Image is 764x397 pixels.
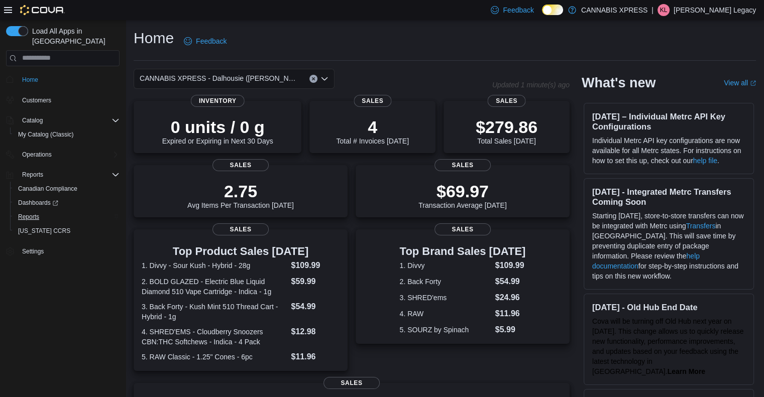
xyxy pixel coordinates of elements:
[14,225,120,237] span: Washington CCRS
[140,72,299,84] span: CANNABIS XPRESS - Dalhousie ([PERSON_NAME][GEOGRAPHIC_DATA])
[320,75,329,83] button: Open list of options
[592,187,745,207] h3: [DATE] - Integrated Metrc Transfers Coming Soon
[2,113,124,127] button: Catalog
[142,352,287,362] dt: 5. RAW Classic - 1.25" Cones - 6pc
[2,93,124,107] button: Customers
[22,151,52,159] span: Operations
[495,276,526,288] dd: $54.99
[18,130,74,139] span: My Catalog (Classic)
[309,75,317,83] button: Clear input
[162,117,273,137] p: 0 units / 0 g
[14,128,120,141] span: My Catalog (Classic)
[10,210,124,224] button: Reports
[2,168,124,182] button: Reports
[750,80,756,86] svg: External link
[10,196,124,210] a: Dashboards
[660,4,667,16] span: KL
[18,114,47,126] button: Catalog
[542,5,563,15] input: Dark Mode
[291,351,339,363] dd: $11.96
[180,31,231,51] a: Feedback
[14,197,120,209] span: Dashboards
[10,224,124,238] button: [US_STATE] CCRS
[28,26,120,46] span: Load All Apps in [GEOGRAPHIC_DATA]
[18,227,70,235] span: [US_STATE] CCRS
[18,169,120,181] span: Reports
[592,211,745,281] p: Starting [DATE], store-to-store transfers can now be integrated with Metrc using in [GEOGRAPHIC_D...
[18,169,47,181] button: Reports
[18,185,77,193] span: Canadian Compliance
[18,213,39,221] span: Reports
[434,223,491,235] span: Sales
[142,277,287,297] dt: 2. BOLD GLAZED - Electric Blue Liquid Diamond 510 Vape Cartridge - Indica - 1g
[22,116,43,124] span: Catalog
[418,181,507,201] p: $69.97
[18,149,120,161] span: Operations
[142,302,287,322] dt: 3. Back Forty - Kush Mint 510 Thread Cart - Hybrid - 1g
[400,260,491,271] dt: 1. Divvy
[2,244,124,258] button: Settings
[14,225,74,237] a: [US_STATE] CCRS
[2,72,124,87] button: Home
[14,211,120,223] span: Reports
[592,252,700,270] a: help documentation
[495,292,526,304] dd: $24.96
[191,95,245,107] span: Inventory
[18,245,120,257] span: Settings
[542,15,542,16] span: Dark Mode
[674,4,756,16] p: [PERSON_NAME] Legacy
[400,309,491,319] dt: 4. RAW
[592,302,745,312] h3: [DATE] - Old Hub End Date
[336,117,408,137] p: 4
[22,96,51,104] span: Customers
[582,75,656,91] h2: What's new
[18,245,48,257] a: Settings
[14,211,43,223] a: Reports
[10,182,124,196] button: Canadian Compliance
[142,245,340,257] h3: Top Product Sales [DATE]
[18,149,56,161] button: Operations
[187,181,294,201] p: 2.75
[22,76,38,84] span: Home
[693,157,717,165] a: help file
[18,94,55,106] a: Customers
[592,111,745,131] h3: [DATE] – Individual Metrc API Key Configurations
[212,223,269,235] span: Sales
[20,5,65,15] img: Cova
[142,327,287,347] dt: 4. SHRED'EMS - Cloudberry Snoozers CBN:THC Softchews - Indica - 4 Pack
[18,94,120,106] span: Customers
[336,117,408,145] div: Total # Invoices [DATE]
[2,148,124,162] button: Operations
[686,222,716,230] a: Transfers
[22,171,43,179] span: Reports
[291,259,339,272] dd: $109.99
[400,245,526,257] h3: Top Brand Sales [DATE]
[291,326,339,338] dd: $12.98
[495,259,526,272] dd: $109.99
[651,4,653,16] p: |
[434,159,491,171] span: Sales
[592,317,743,375] span: Cova will be turning off Old Hub next year on [DATE]. This change allows us to quickly release ne...
[354,95,391,107] span: Sales
[323,377,380,389] span: Sales
[400,277,491,287] dt: 2. Back Forty
[667,367,705,375] a: Learn More
[495,308,526,320] dd: $11.96
[196,36,227,46] span: Feedback
[495,324,526,336] dd: $5.99
[418,181,507,209] div: Transaction Average [DATE]
[488,95,525,107] span: Sales
[581,4,647,16] p: CANNABIS XPRESS
[14,183,81,195] a: Canadian Compliance
[10,127,124,142] button: My Catalog (Classic)
[22,247,44,255] span: Settings
[400,325,491,335] dt: 5. SOURZ by Spinach
[18,199,58,207] span: Dashboards
[212,159,269,171] span: Sales
[14,197,62,209] a: Dashboards
[6,68,120,285] nav: Complex example
[162,117,273,145] div: Expired or Expiring in Next 30 Days
[14,183,120,195] span: Canadian Compliance
[492,81,570,89] p: Updated 1 minute(s) ago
